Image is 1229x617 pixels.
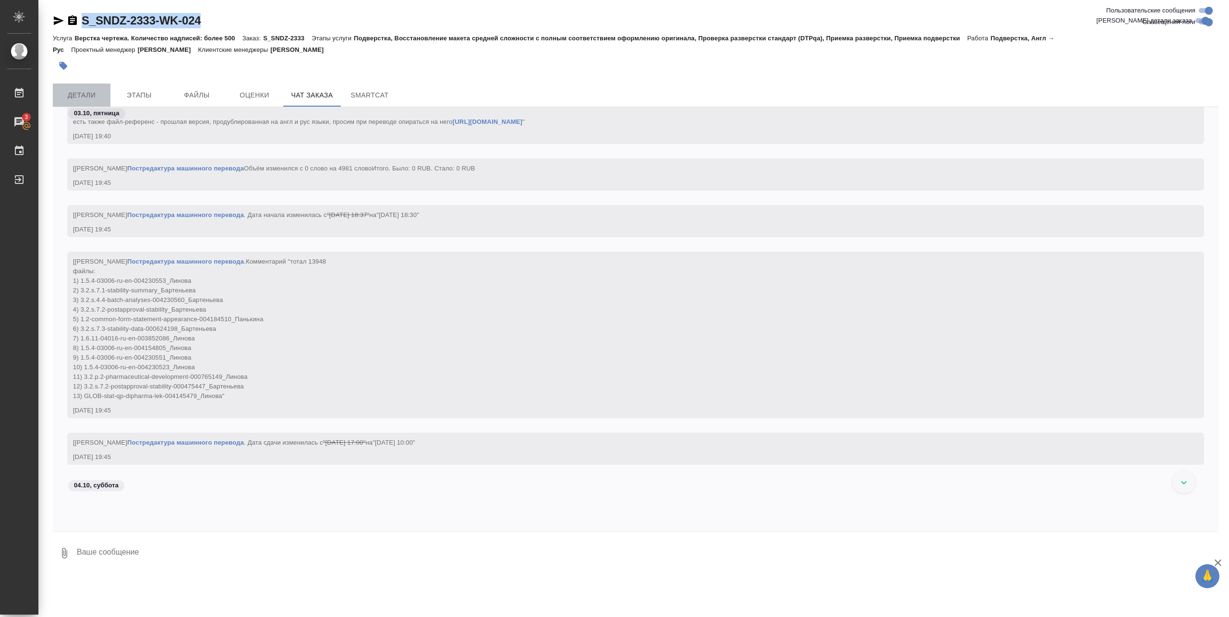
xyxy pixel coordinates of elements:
[116,89,162,101] span: Этапы
[127,211,244,218] a: Постредактура машинного перевода
[347,89,393,101] span: SmartCat
[312,35,354,42] p: Этапы услуги
[376,211,419,218] span: "[DATE] 18:30"
[19,112,34,122] span: 3
[71,46,137,53] p: Проектный менеджер
[73,406,1170,415] div: [DATE] 19:45
[323,439,366,446] span: "[DATE] 17:00"
[59,89,105,101] span: Детали
[73,452,1170,462] div: [DATE] 19:45
[73,165,475,172] span: [[PERSON_NAME] Объём изменился с 0 слово на 4981 слово
[1195,564,1219,588] button: 🙏
[138,46,198,53] p: [PERSON_NAME]
[242,35,263,42] p: Заказ:
[231,89,277,101] span: Оценки
[263,35,312,42] p: S_SNDZ-2333
[73,439,415,446] span: [[PERSON_NAME] . Дата сдачи изменилась с на
[127,439,244,446] a: Постредактура машинного перевода
[1142,17,1195,27] span: Оповещения-логи
[1199,566,1216,586] span: 🙏
[354,35,967,42] p: Подверстка, Восстановление макета средней сложности с полным соответствием оформлению оригинала, ...
[53,55,74,76] button: Добавить тэг
[289,89,335,101] span: Чат заказа
[127,258,244,265] a: Постредактура машинного перевода
[327,211,370,218] span: "[DATE] 18:37"
[74,35,242,42] p: Верстка чертежа. Количество надписей: более 500
[73,258,326,399] span: [[PERSON_NAME] .
[73,258,326,399] span: Комментарий "тотал 13948 файлы: 1) 1.5.4-03006-ru-en-004230553_Линова 2) 3.2.s.7.1-stability-summ...
[67,15,78,26] button: Скопировать ссылку
[73,211,419,218] span: [[PERSON_NAME] . Дата начала изменилась с на
[73,225,1170,234] div: [DATE] 19:45
[74,481,119,490] p: 04.10, суббота
[82,14,201,27] a: S_SNDZ-2333-WK-024
[1096,16,1192,25] span: [PERSON_NAME] детали заказа
[127,165,244,172] a: Постредактура машинного перевода
[2,110,36,134] a: 3
[73,132,1170,141] div: [DATE] 19:40
[53,35,74,42] p: Услуга
[174,89,220,101] span: Файлы
[198,46,271,53] p: Клиентские менеджеры
[373,439,415,446] span: "[DATE] 10:00"
[967,35,991,42] p: Работа
[74,109,120,118] p: 03.10, пятница
[1106,6,1195,15] span: Пользовательские сообщения
[53,15,64,26] button: Скопировать ссылку для ЯМессенджера
[372,165,475,172] span: Итого. Было: 0 RUB. Стало: 0 RUB
[270,46,331,53] p: [PERSON_NAME]
[73,178,1170,188] div: [DATE] 19:45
